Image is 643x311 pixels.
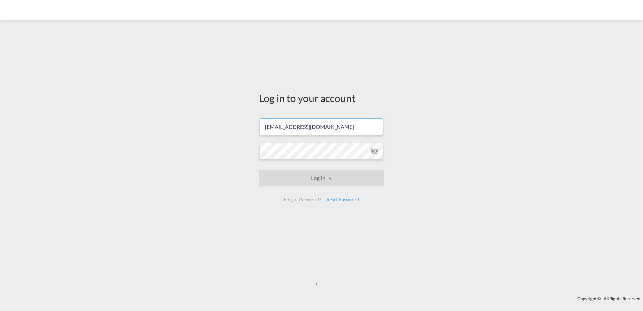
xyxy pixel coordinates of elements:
[260,118,383,135] input: Enter email/phone number
[324,194,362,206] div: Reset Password
[281,194,324,206] div: Forgot Password?
[259,91,384,105] div: Log in to your account
[370,147,378,155] md-icon: icon-eye-off
[259,170,384,186] button: LOGIN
